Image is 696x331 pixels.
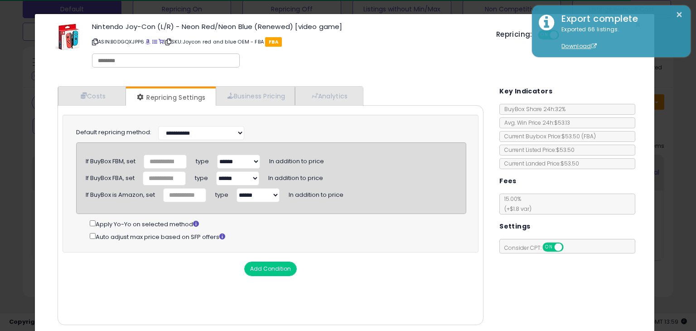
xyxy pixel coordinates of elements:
a: Download [561,42,597,50]
a: Analytics [295,87,362,105]
span: Current Landed Price: $53.50 [500,160,579,167]
h5: Settings [499,221,530,232]
span: In addition to price [269,154,324,165]
span: type [215,187,228,199]
span: type [196,154,209,165]
span: In addition to price [289,187,343,199]
div: Export complete [555,12,684,25]
span: FBA [265,37,282,47]
h5: Fees [499,175,517,187]
h5: Key Indicators [499,86,552,97]
h5: Repricing: [496,31,532,38]
img: 51c7DAPj3IL._SL60_.jpg [55,23,82,50]
div: If BuyBox FBA, set [86,171,135,183]
h3: Nintendo Joy-Con (L/R) - Neon Red/Neon Blue (Renewed) [video game] [92,23,483,30]
div: If BuyBox is Amazon, set [86,188,155,200]
span: Current Buybox Price: [500,132,596,140]
span: 15.00 % [500,195,532,213]
span: $53.50 [561,132,596,140]
span: Consider CPT: [500,244,575,252]
button: × [676,9,683,20]
span: OFF [562,243,577,251]
p: ASIN: B0DGQXJPP6 | SKU: Joycon red and blue OEM - FBA [92,34,483,49]
a: All offer listings [152,38,157,45]
label: Default repricing method: [76,128,151,137]
a: Repricing Settings [126,88,215,107]
a: Business Pricing [216,87,295,105]
button: Add Condition [244,262,297,276]
span: In addition to price [268,170,323,182]
span: Current Listed Price: $53.50 [500,146,575,154]
a: Costs [58,87,126,105]
span: ON [543,243,555,251]
span: type [195,170,208,182]
span: Avg. Win Price 24h: $53.13 [500,119,570,127]
a: BuyBox page [145,38,150,45]
div: Apply Yo-Yo on selected method [90,219,466,229]
div: If BuyBox FBM, set [86,154,135,166]
span: (+$1.8 var) [500,205,532,213]
div: Auto adjust max price based on SFP offers [90,231,466,242]
span: ( FBA ) [581,132,596,140]
span: BuyBox Share 24h: 32% [500,105,565,113]
div: Exported 66 listings. [555,25,684,51]
a: Your listing only [159,38,164,45]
